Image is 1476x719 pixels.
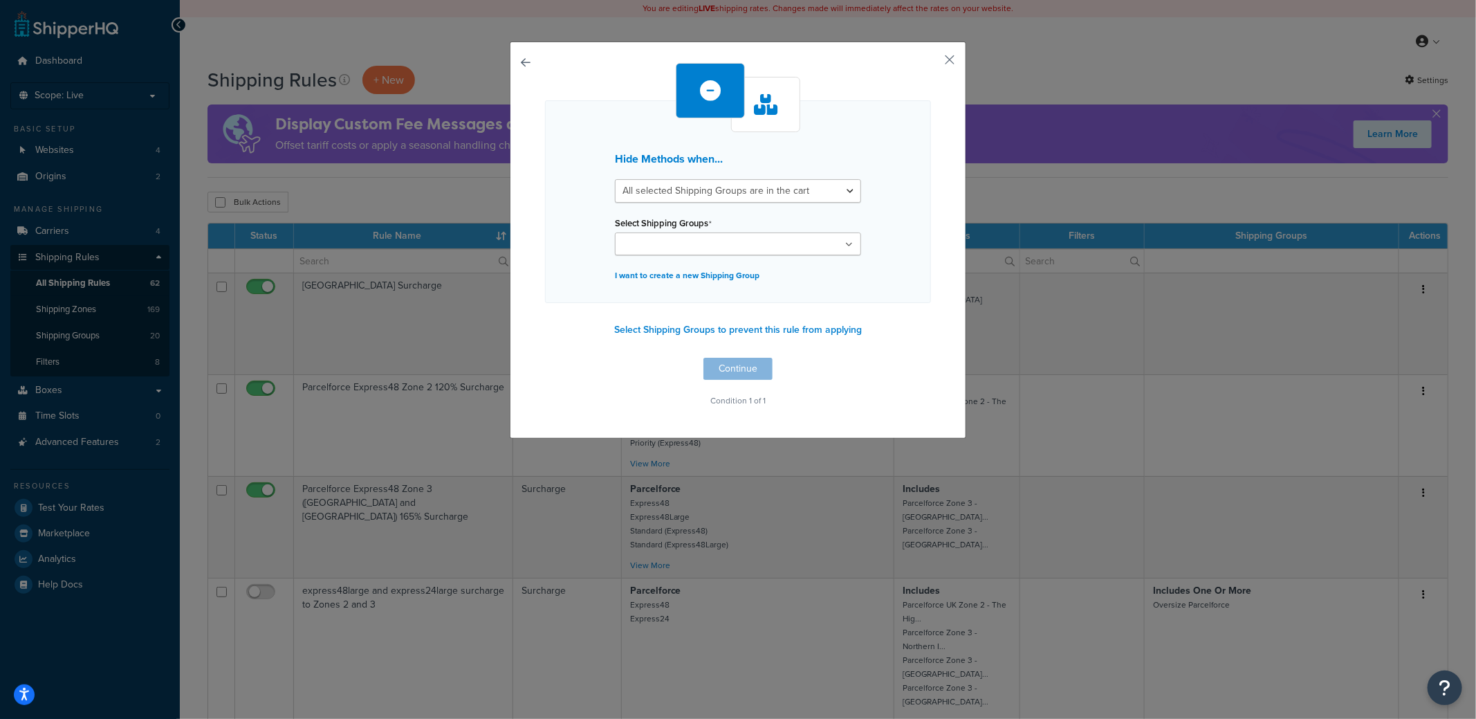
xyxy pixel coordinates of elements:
label: Select Shipping Groups [615,218,712,229]
h3: Hide Methods when... [615,153,861,165]
button: Select Shipping Groups to prevent this rule from applying [610,320,866,340]
p: Condition 1 of 1 [545,391,931,410]
button: Open Resource Center [1428,671,1462,705]
p: I want to create a new Shipping Group [615,266,861,285]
